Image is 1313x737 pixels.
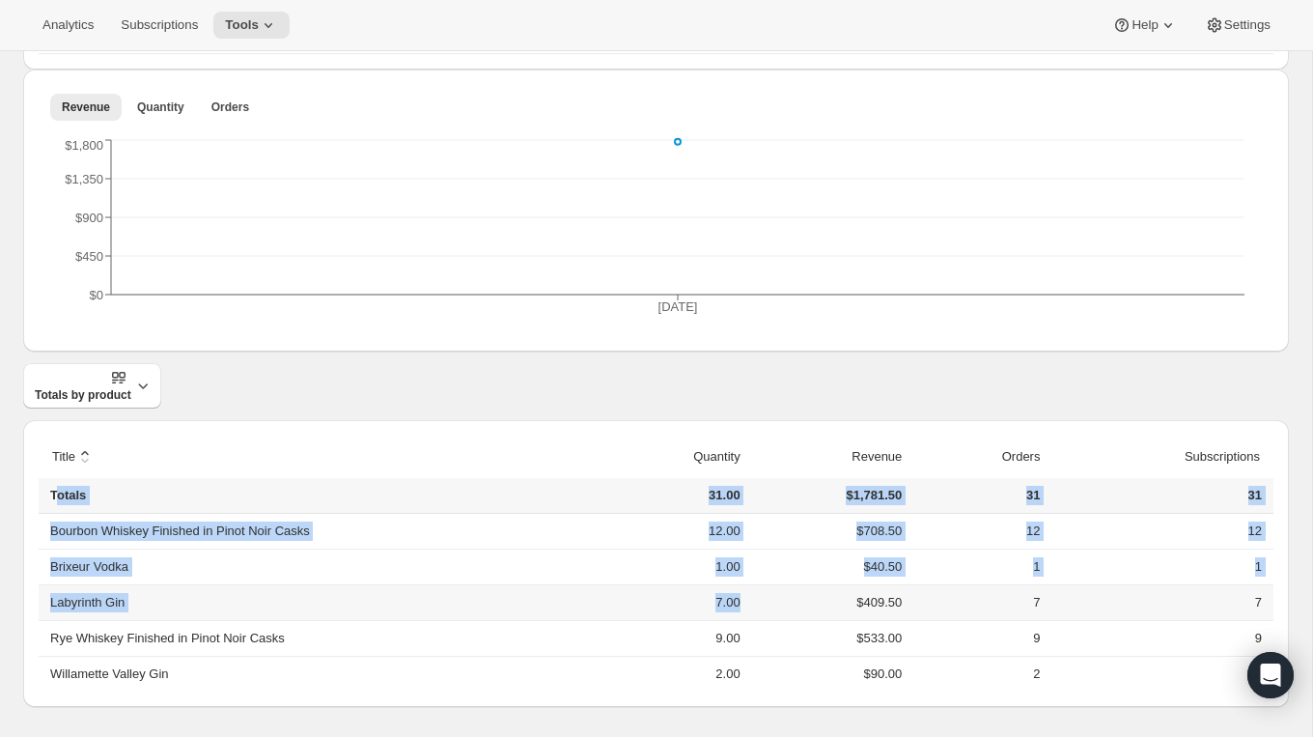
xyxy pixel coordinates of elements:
tspan: $0 [90,288,103,302]
td: $708.50 [746,514,908,549]
td: 7 [1046,584,1273,620]
tspan: $1,350 [65,172,103,186]
button: Quantity [671,439,742,475]
td: $40.50 [746,549,908,584]
span: Settings [1224,17,1271,33]
td: 2.00 [591,656,745,692]
button: Help [1101,12,1188,39]
td: $533.00 [746,620,908,656]
span: Subscriptions [121,17,198,33]
tspan: $450 [75,249,103,264]
tspan: $900 [75,211,103,225]
button: Revenue [50,94,122,121]
td: 1 [908,549,1046,584]
span: Quantity [137,99,184,115]
button: Analytics [31,12,105,39]
span: Totals by product [35,369,131,403]
button: Subscriptions [1162,439,1263,475]
td: 12 [908,514,1046,549]
button: Orders [980,439,1044,475]
button: Totals by product [23,363,161,409]
td: 9 [908,620,1046,656]
td: $409.50 [746,584,908,620]
th: Rye Whiskey Finished in Pinot Noir Casks [39,620,591,656]
td: 9.00 [591,620,745,656]
td: 12.00 [591,514,745,549]
td: 7.00 [591,584,745,620]
td: 2 [908,656,1046,692]
th: Brixeur Vodka [39,549,591,584]
span: Help [1131,17,1158,33]
th: Willamette Valley Gin [39,656,591,692]
tspan: $1,800 [65,138,103,153]
span: Revenue [62,99,110,115]
td: 12 [1046,514,1273,549]
th: Labyrinth Gin [39,584,591,620]
td: 7 [908,584,1046,620]
span: Analytics [42,17,94,33]
span: Tools [225,17,259,33]
td: 31 [1046,478,1273,514]
div: Revenue [39,128,1273,336]
td: 31 [908,478,1046,514]
td: 1.00 [591,549,745,584]
button: Settings [1193,12,1282,39]
button: sort descending byTitle [49,439,98,475]
button: Subscriptions [109,12,210,39]
th: Bourbon Whiskey Finished in Pinot Noir Casks [39,514,591,549]
button: Tools [213,12,290,39]
td: 31.00 [591,478,745,514]
div: Open Intercom Messenger [1247,652,1294,698]
td: 1 [1046,549,1273,584]
td: 9 [1046,620,1273,656]
tspan: [DATE] [658,299,698,314]
button: Revenue [829,439,905,475]
td: $1,781.50 [746,478,908,514]
span: Orders [211,99,249,115]
th: Totals [39,478,591,514]
td: 2 [1046,656,1273,692]
td: $90.00 [746,656,908,692]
